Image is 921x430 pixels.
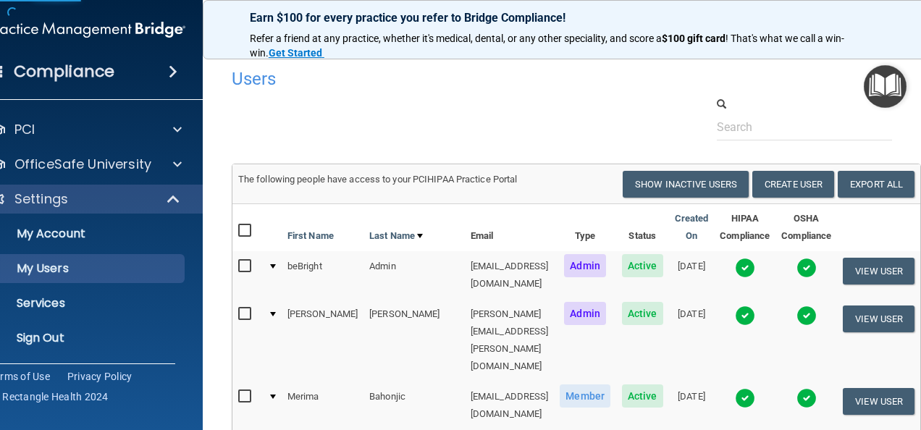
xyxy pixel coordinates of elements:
[14,190,68,208] p: Settings
[287,227,334,245] a: First Name
[843,258,914,284] button: View User
[282,381,363,429] td: Merima
[616,204,669,251] th: Status
[623,171,749,198] button: Show Inactive Users
[669,299,715,381] td: [DATE]
[363,381,465,429] td: Bahonjic
[14,156,151,173] p: OfficeSafe University
[14,121,35,138] p: PCI
[465,251,555,299] td: [EMAIL_ADDRESS][DOMAIN_NAME]
[843,305,914,332] button: View User
[250,33,844,59] span: ! That's what we call a win-win.
[269,47,324,59] a: Get Started
[560,384,610,408] span: Member
[843,388,914,415] button: View User
[796,388,817,408] img: tick.e7d51cea.svg
[282,299,363,381] td: [PERSON_NAME]
[232,69,625,88] h4: Users
[67,369,133,384] a: Privacy Policy
[363,299,465,381] td: [PERSON_NAME]
[369,227,423,245] a: Last Name
[554,204,616,251] th: Type
[735,305,755,326] img: tick.e7d51cea.svg
[564,254,606,277] span: Admin
[282,251,363,299] td: beBright
[752,171,834,198] button: Create User
[238,174,518,185] span: The following people have access to your PCIHIPAA Practice Portal
[735,258,755,278] img: tick.e7d51cea.svg
[717,114,893,140] input: Search
[669,251,715,299] td: [DATE]
[250,11,846,25] p: Earn $100 for every practice you refer to Bridge Compliance!
[796,305,817,326] img: tick.e7d51cea.svg
[564,302,606,325] span: Admin
[864,65,907,108] button: Open Resource Center
[714,204,775,251] th: HIPAA Compliance
[465,299,555,381] td: [PERSON_NAME][EMAIL_ADDRESS][PERSON_NAME][DOMAIN_NAME]
[675,210,709,245] a: Created On
[669,381,715,429] td: [DATE]
[622,254,663,277] span: Active
[250,33,662,44] span: Refer a friend at any practice, whether it's medical, dental, or any other speciality, and score a
[14,62,114,82] h4: Compliance
[465,381,555,429] td: [EMAIL_ADDRESS][DOMAIN_NAME]
[622,302,663,325] span: Active
[662,33,726,44] strong: $100 gift card
[775,204,837,251] th: OSHA Compliance
[465,204,555,251] th: Email
[269,47,322,59] strong: Get Started
[670,327,904,385] iframe: Drift Widget Chat Controller
[363,251,465,299] td: Admin
[796,258,817,278] img: tick.e7d51cea.svg
[735,388,755,408] img: tick.e7d51cea.svg
[622,384,663,408] span: Active
[838,171,914,198] a: Export All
